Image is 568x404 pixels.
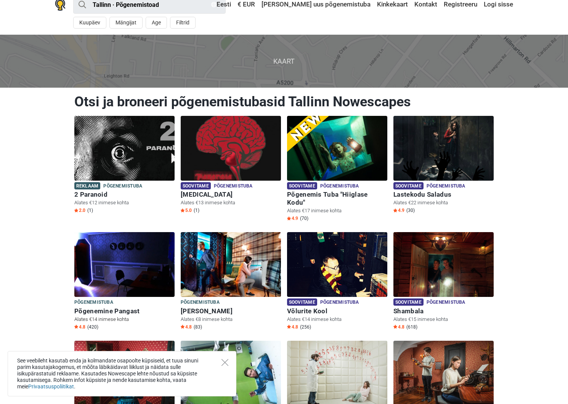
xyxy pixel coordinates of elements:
p: Alates €22 inimese kohta [393,199,494,206]
button: Close [221,359,228,366]
img: 2 Paranoid [74,116,175,181]
img: Star [74,208,78,212]
img: Paranoia [181,116,281,181]
span: 4.8 [74,324,85,330]
span: 4.8 [181,324,192,330]
h6: 2 Paranoid [74,191,175,199]
img: Shambala [393,232,494,297]
a: Võlurite Kool Soovitame Põgenemistuba Võlurite Kool Alates €14 inimese kohta Star4.8 (256) [287,232,387,332]
span: Soovitame [393,298,424,306]
p: Alates €13 inimese kohta [181,199,281,206]
span: (618) [406,324,417,330]
span: 4.8 [287,324,298,330]
p: Alates €12 inimese kohta [74,199,175,206]
a: Paranoia Soovitame Põgenemistuba [MEDICAL_DATA] Alates €13 inimese kohta Star5.0 (1) [181,116,281,215]
span: Põgenemistuba [427,182,465,191]
img: Star [393,325,397,329]
span: Põgenemistuba [181,298,220,307]
img: Sherlock Holmes [181,232,281,297]
img: Star [181,208,185,212]
span: 4.9 [393,207,404,213]
span: (256) [300,324,311,330]
a: Põgenemis Tuba "Hiiglase Kodu" Soovitame Põgenemistuba Põgenemis Tuba "Hiiglase Kodu" Alates €17 ... [287,116,387,223]
span: Reklaam [74,182,100,189]
img: Lastekodu Saladus [393,116,494,181]
img: Star [393,208,397,212]
button: Filtrid [170,17,196,29]
h6: Põgenemis Tuba "Hiiglase Kodu" [287,191,387,207]
a: Shambala Soovitame Põgenemistuba Shambala Alates €15 inimese kohta Star4.8 (618) [393,232,494,332]
img: Põgenemis Tuba "Hiiglase Kodu" [287,116,387,181]
span: Põgenemistuba [320,182,359,191]
span: 5.0 [181,207,192,213]
span: Soovitame [287,298,317,306]
img: Võlurite Kool [287,232,387,297]
img: Star [287,325,291,329]
span: Soovitame [181,182,211,189]
span: 2.0 [74,207,85,213]
h6: Põgenemine Pangast [74,307,175,315]
p: Alates €14 inimese kohta [74,316,175,323]
span: (1) [87,207,93,213]
button: Mängijat [109,17,143,29]
a: Privaatsuspoliitikat [28,383,74,390]
p: Alates €8 inimese kohta [181,316,281,323]
img: Star [287,216,291,220]
span: (30) [406,207,415,213]
img: Star [181,325,185,329]
span: (420) [87,324,98,330]
span: Soovitame [287,182,317,189]
h6: Lastekodu Saladus [393,191,494,199]
p: Alates €17 inimese kohta [287,207,387,214]
h6: Shambala [393,307,494,315]
span: Põgenemistuba [74,298,113,307]
h6: Võlurite Kool [287,307,387,315]
div: See veebileht kasutab enda ja kolmandate osapoolte küpsiseid, et tuua sinuni parim kasutajakogemu... [8,351,236,396]
img: Star [74,325,78,329]
a: Sherlock Holmes Põgenemistuba [PERSON_NAME] Alates €8 inimese kohta Star4.8 (83) [181,232,281,332]
span: Põgenemistuba [214,182,253,191]
button: Age [146,17,167,29]
span: Põgenemistuba [320,298,359,307]
h1: Otsi ja broneeri põgenemistubasid Tallinn Nowescapes [74,93,494,110]
p: Alates €14 inimese kohta [287,316,387,323]
button: Kuupäev [73,17,106,29]
span: Põgenemistuba [427,298,465,307]
h6: [PERSON_NAME] [181,307,281,315]
span: (70) [300,215,308,221]
span: 4.8 [393,324,404,330]
img: Põgenemine Pangast [74,232,175,297]
span: (1) [194,207,199,213]
img: Eesti [211,2,217,7]
a: 2 Paranoid Reklaam Põgenemistuba 2 Paranoid Alates €12 inimese kohta Star2.0 (1) [74,116,175,215]
span: 4.9 [287,215,298,221]
span: (83) [194,324,202,330]
p: Alates €15 inimese kohta [393,316,494,323]
a: Põgenemine Pangast Põgenemistuba Põgenemine Pangast Alates €14 inimese kohta Star4.8 (420) [74,232,175,332]
a: Lastekodu Saladus Soovitame Põgenemistuba Lastekodu Saladus Alates €22 inimese kohta Star4.9 (30) [393,116,494,215]
h6: [MEDICAL_DATA] [181,191,281,199]
span: Põgenemistuba [103,182,142,191]
span: Soovitame [393,182,424,189]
